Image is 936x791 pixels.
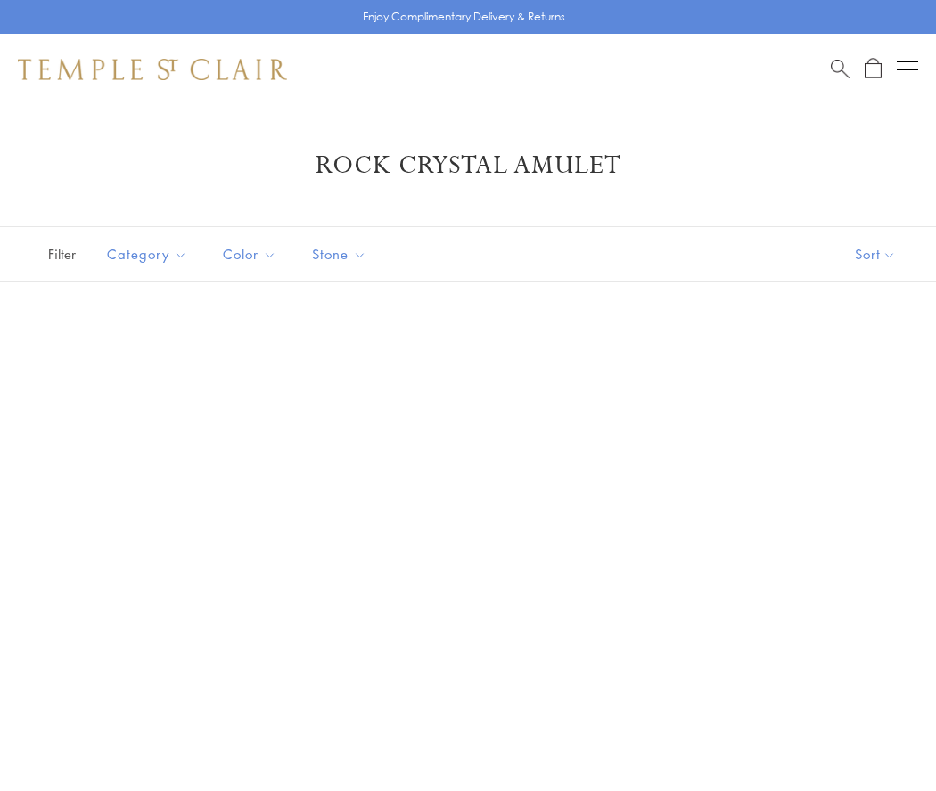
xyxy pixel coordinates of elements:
[897,59,918,80] button: Open navigation
[98,243,201,265] span: Category
[214,243,290,265] span: Color
[363,8,565,26] p: Enjoy Complimentary Delivery & Returns
[831,58,850,80] a: Search
[299,234,380,274] button: Stone
[815,227,936,281] button: Show sort by
[94,234,201,274] button: Category
[865,58,882,80] a: Open Shopping Bag
[209,234,290,274] button: Color
[18,59,287,80] img: Temple St. Clair
[303,243,380,265] span: Stone
[45,150,891,182] h1: Rock Crystal Amulet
